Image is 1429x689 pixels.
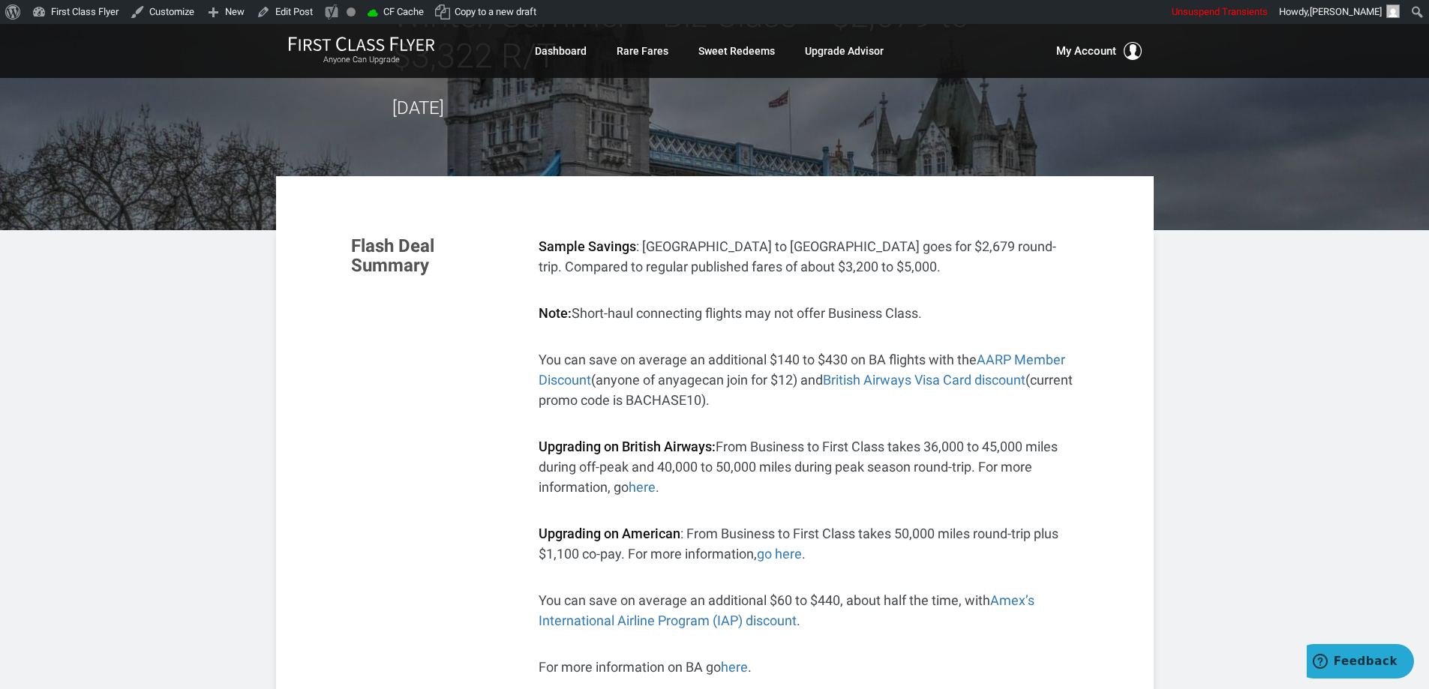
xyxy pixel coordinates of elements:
strong: Note: [539,305,572,321]
a: here [629,479,656,495]
p: From Business to First Class takes 36,000 to 45,000 miles during off-peak and 40,000 to 50,000 mi... [539,436,1079,497]
img: First Class Flyer [288,36,435,52]
p: You can save on average an additional $140 to $430 on BA flights with the (anyone of any can join... [539,349,1079,410]
a: First Class FlyerAnyone Can Upgrade [288,36,435,66]
a: Upgrade Advisor [805,37,884,64]
a: British Airways Visa Card discount [823,372,1025,388]
strong: Sample Savings [539,238,636,254]
span: My Account [1056,42,1116,60]
a: Sweet Redeems [698,37,775,64]
small: Anyone Can Upgrade [288,55,435,65]
a: Dashboard [535,37,587,64]
span: [PERSON_NAME] [1310,6,1382,17]
span: Unsuspend Transients [1172,6,1268,17]
p: : From Business to First Class takes 50,000 miles round-trip plus $1,100 co-pay. For more informa... [539,523,1079,564]
span: age [680,372,702,388]
a: go here [757,546,802,562]
p: : [GEOGRAPHIC_DATA] to [GEOGRAPHIC_DATA] goes for $2,679 round-trip. Compared to regular publishe... [539,236,1079,277]
button: My Account [1056,42,1142,60]
p: You can save on average an additional $60 to $440, about half the time, with . [539,590,1079,631]
strong: Upgrading on British Airways: [539,439,716,454]
iframe: Opens a widget where you can find more information [1307,644,1414,682]
p: Short-haul connecting flights may not offer Business Class. [539,303,1079,323]
strong: Upgrading on American [539,526,680,541]
h3: Flash Deal Summary [351,236,516,276]
a: Amex’s International Airline Program (IAP) discount [539,592,1034,628]
a: AARP Member Discount [539,352,1065,388]
time: [DATE] [392,97,444,118]
p: For more information on BA go . [539,657,1079,677]
a: here [721,659,748,675]
a: Rare Fares [617,37,668,64]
